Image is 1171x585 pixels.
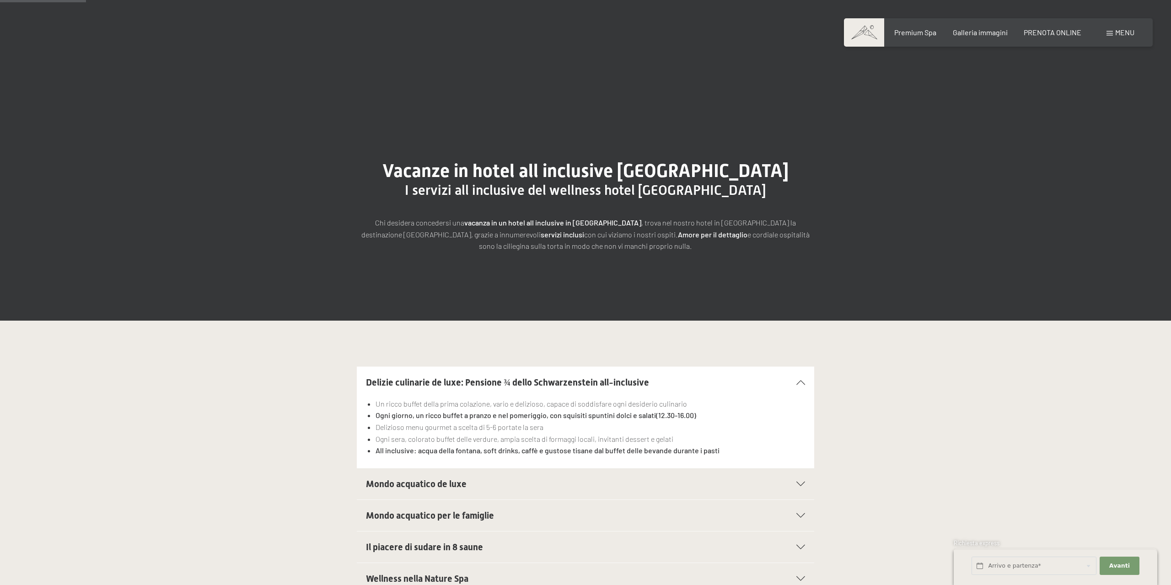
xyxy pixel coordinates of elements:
span: Richiesta express [954,539,999,547]
strong: servizi inclusi [541,230,584,239]
button: Avanti [1100,557,1139,575]
span: Vacanze in hotel all inclusive [GEOGRAPHIC_DATA] [382,160,789,182]
span: Mondo acquatico de luxe [366,478,467,489]
a: Galleria immagini [953,28,1008,37]
li: Ogni sera, colorato buffet delle verdure, ampia scelta di formaggi locali, invitanti dessert e ge... [376,433,805,445]
span: I servizi all inclusive del wellness hotel [GEOGRAPHIC_DATA] [405,182,766,198]
strong: vacanza in un hotel all inclusive in [GEOGRAPHIC_DATA] [464,218,641,227]
span: Wellness nella Nature Spa [366,573,468,584]
span: Menu [1115,28,1134,37]
span: Delizie culinarie de luxe: Pensione ¾ dello Schwarzenstein all-inclusive [366,377,649,388]
p: Chi desidera concedersi una , trova nel nostro hotel in [GEOGRAPHIC_DATA] la destinazione [GEOGRA... [357,217,814,252]
span: Mondo acquatico per le famiglie [366,510,494,521]
strong: (12.30-16.00) [656,411,696,419]
a: PRENOTA ONLINE [1024,28,1081,37]
li: Un ricco buffet della prima colazione, vario e delizioso, capace di soddisfare ogni desiderio cul... [376,398,805,410]
li: Delizioso menu gourmet a scelta di 5-6 portate la sera [376,421,805,433]
span: Il piacere di sudare in 8 saune [366,542,483,553]
strong: Ogni giorno, un ricco buffet a pranzo e nel pomeriggio, con squisiti spuntini dolci e salati [376,411,656,419]
span: Avanti [1109,562,1130,570]
a: Premium Spa [894,28,936,37]
strong: Amore per il dettaglio [678,230,747,239]
strong: All inclusive: acqua della fontana, soft drinks, caffè e gustose tisane dal buffet delle bevande ... [376,446,720,455]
